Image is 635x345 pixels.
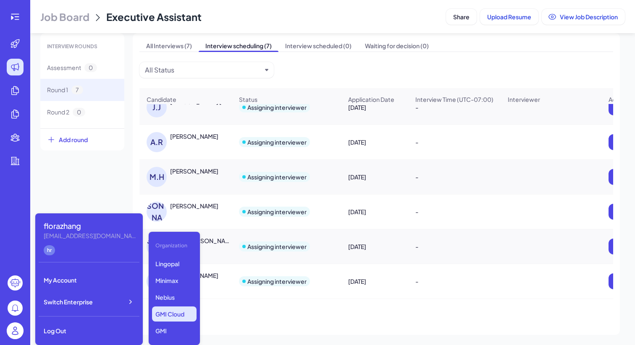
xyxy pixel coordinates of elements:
span: Share [453,13,470,21]
button: View Job Description [542,9,625,25]
p: Nebius [152,290,197,305]
div: Jiayang Han [170,202,218,210]
span: 0 [84,63,97,72]
p: Minimax [152,273,197,288]
div: [DATE] [341,130,408,154]
div: Assigning interviewer [247,242,307,251]
span: 7 [71,86,83,94]
p: GMI Cloud [152,306,197,322]
div: MICHAEL HE [170,167,218,175]
div: A.R [147,132,167,152]
span: Interviewer [508,95,540,104]
div: [PERSON_NAME] [147,202,167,222]
div: Assigning interviewer [247,277,307,285]
button: Upload Resume [480,9,538,25]
div: florazhang@joinbrix.com [44,231,136,240]
span: Status [239,95,257,104]
div: L.Z [147,271,167,291]
div: INTERVIEW ROUNDS [40,36,124,57]
div: Assigning interviewer [247,138,307,146]
div: - [409,200,500,223]
span: Executive Assistant [106,10,202,23]
span: Round 1 [47,86,68,94]
span: 0 [73,108,85,117]
span: All Interviews (7) [139,40,199,52]
span: Round 2 [47,108,69,117]
div: Artin Ren [170,132,218,140]
div: [DATE] [341,200,408,223]
span: View Job Description [560,13,618,21]
span: Application Date [348,95,394,104]
span: Add round [59,135,88,144]
img: user_logo.png [7,322,24,339]
span: Waiting for decision (0) [358,40,436,52]
span: Assessment [47,63,81,72]
div: J.J [147,97,167,117]
div: Organization [152,239,197,253]
span: Switch Enterprise [44,298,93,306]
div: - [409,270,500,293]
span: Interview scheduling (7) [199,40,278,52]
div: florazhang [44,220,136,231]
div: hr [44,245,55,255]
div: [DATE] [341,96,408,119]
div: [DATE] [341,270,408,293]
p: GMI [152,323,197,338]
div: - [409,96,500,119]
span: Action [609,95,627,104]
div: Assigning interviewer [247,173,307,181]
div: [PERSON_NAME] [147,236,167,257]
button: Add round [40,128,124,150]
div: M.H [147,167,167,187]
span: Upload Resume [487,13,531,21]
div: [DATE] [341,235,408,258]
span: Job Board [40,10,89,23]
div: [DATE] [341,165,408,189]
div: - [409,235,500,258]
div: - [409,130,500,154]
div: All Status [145,65,174,75]
div: Log Out [39,322,139,340]
div: Wing-Yi Lin [170,236,232,245]
div: Assigning interviewer [247,103,307,112]
div: - [409,165,500,189]
span: Interview scheduled (0) [278,40,358,52]
button: All Status [145,65,262,75]
div: Assigning interviewer [247,208,307,216]
button: Share [446,9,477,25]
span: Interview Time (UTC-07:00) [415,95,493,104]
div: My Account [39,271,139,289]
span: Candidate [147,95,176,104]
p: Lingopal [152,256,197,271]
